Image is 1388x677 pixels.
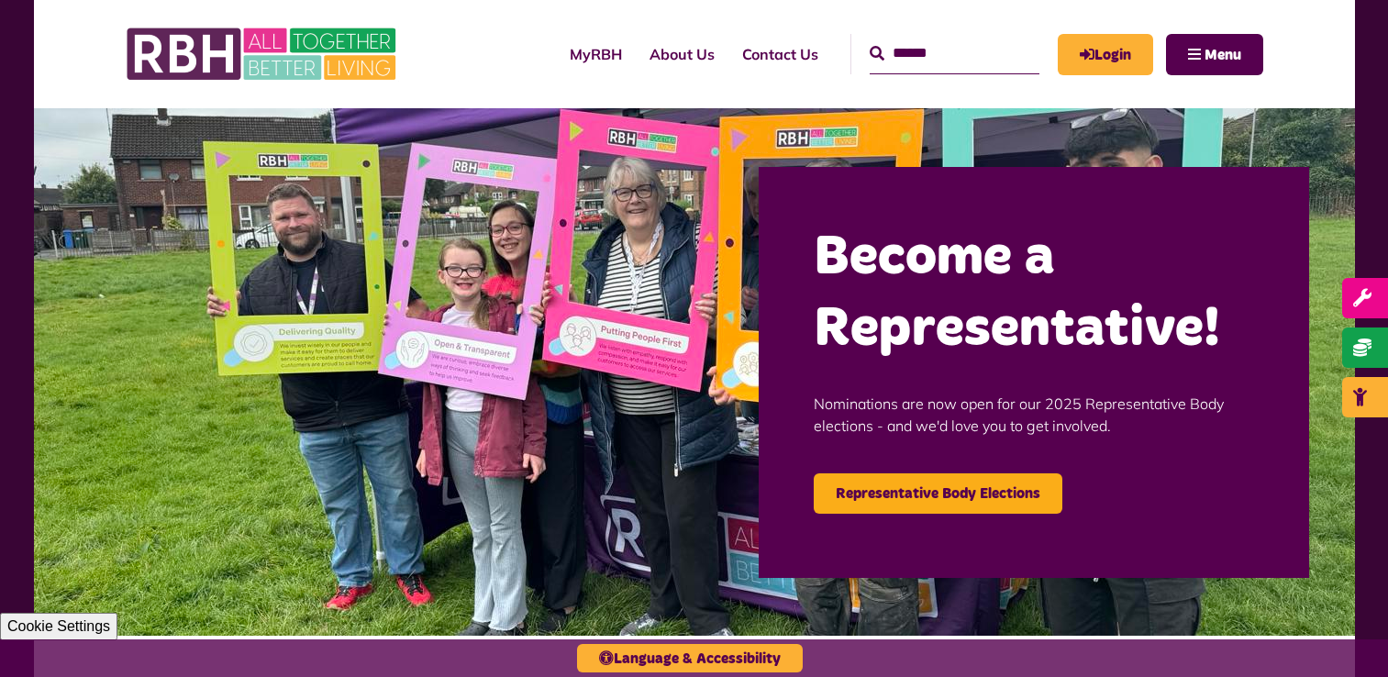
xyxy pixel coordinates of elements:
[1305,594,1388,677] iframe: Netcall Web Assistant for live chat
[577,644,803,672] button: Language & Accessibility
[1205,48,1241,62] span: Menu
[1058,34,1153,75] a: MyRBH
[1166,34,1263,75] button: Navigation
[636,29,728,79] a: About Us
[556,29,636,79] a: MyRBH
[34,108,1355,636] img: Image (22)
[814,473,1062,514] a: Representative Body Elections
[814,365,1254,464] p: Nominations are now open for our 2025 Representative Body elections - and we'd love you to get in...
[728,29,832,79] a: Contact Us
[814,222,1254,365] h2: Become a Representative!
[126,18,401,90] img: RBH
